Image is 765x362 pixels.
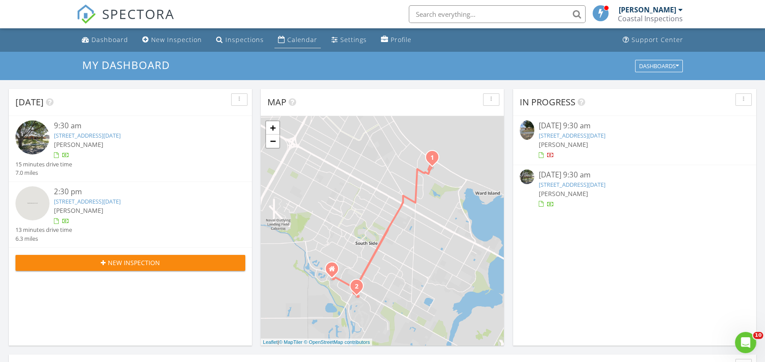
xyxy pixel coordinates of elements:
div: 13 minutes drive time [15,226,72,234]
a: 2:30 pm [STREET_ADDRESS][DATE] [PERSON_NAME] 13 minutes drive time 6.3 miles [15,186,245,243]
div: 2:30 pm [54,186,226,197]
div: Dashboards [639,63,679,69]
button: Dashboards [635,60,683,72]
span: [PERSON_NAME] [539,140,588,149]
a: [DATE] 9:30 am [STREET_ADDRESS][DATE] [PERSON_NAME] [520,169,750,209]
img: streetview [520,169,534,184]
a: Dashboard [78,32,132,48]
a: Leaflet [263,339,278,345]
input: Search everything... [409,5,586,23]
div: Support Center [632,35,683,44]
a: 9:30 am [STREET_ADDRESS][DATE] [PERSON_NAME] 15 minutes drive time 7.0 miles [15,120,245,177]
a: SPECTORA [76,12,175,31]
div: Settings [340,35,367,44]
iframe: Intercom live chat [735,332,756,353]
div: 15 minutes drive time [15,160,72,169]
div: [PERSON_NAME] [619,5,676,14]
div: Coastal Inspections [618,14,683,23]
span: [PERSON_NAME] [539,189,588,198]
a: Support Center [619,32,687,48]
i: 1 [430,155,434,161]
span: My Dashboard [82,58,170,72]
button: New Inspection [15,255,245,271]
span: SPECTORA [102,4,175,23]
a: © OpenStreetMap contributors [304,339,370,345]
div: 6.3 miles [15,235,72,243]
a: Profile [377,32,415,48]
a: Inspections [213,32,267,48]
div: [DATE] 9:30 am [539,120,730,131]
span: [PERSON_NAME] [54,206,103,215]
img: 9358452%2Fcover_photos%2FoAKJNbW6LQ0S9ojweRaP%2Fsmall.jpg [520,120,534,140]
span: In Progress [520,96,575,108]
a: © MapTiler [279,339,303,345]
div: 5705 Waterford, Corpus Christi, TX 78414 [357,286,362,291]
img: streetview [15,186,49,220]
img: streetview [15,120,49,154]
a: [DATE] 9:30 am [STREET_ADDRESS][DATE] [PERSON_NAME] [520,120,750,160]
a: [STREET_ADDRESS][DATE] [539,181,605,189]
div: 9:30 am [54,120,226,131]
a: New Inspection [139,32,206,48]
a: Zoom in [266,121,279,135]
i: 2 [355,284,358,290]
a: Zoom out [266,135,279,148]
span: 10 [753,332,763,339]
div: New Inspection [151,35,202,44]
div: Calendar [287,35,317,44]
span: [DATE] [15,96,44,108]
div: 7.0 miles [15,169,72,177]
a: [STREET_ADDRESS][DATE] [54,197,121,205]
div: 7646 Dallas Street, Corpus Christi TX 78413 [332,269,337,274]
a: [STREET_ADDRESS][DATE] [54,131,121,139]
div: | [261,339,372,346]
a: Settings [328,32,370,48]
span: Map [267,96,286,108]
a: [STREET_ADDRESS][DATE] [539,131,605,139]
div: Dashboard [91,35,128,44]
div: Inspections [225,35,264,44]
span: [PERSON_NAME] [54,140,103,149]
span: New Inspection [108,258,160,267]
div: 257 Cape May Dr , Corpus Christi, TX 78412 [432,157,438,162]
img: The Best Home Inspection Software - Spectora [76,4,96,24]
a: Calendar [274,32,321,48]
div: Profile [391,35,411,44]
div: [DATE] 9:30 am [539,169,730,181]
